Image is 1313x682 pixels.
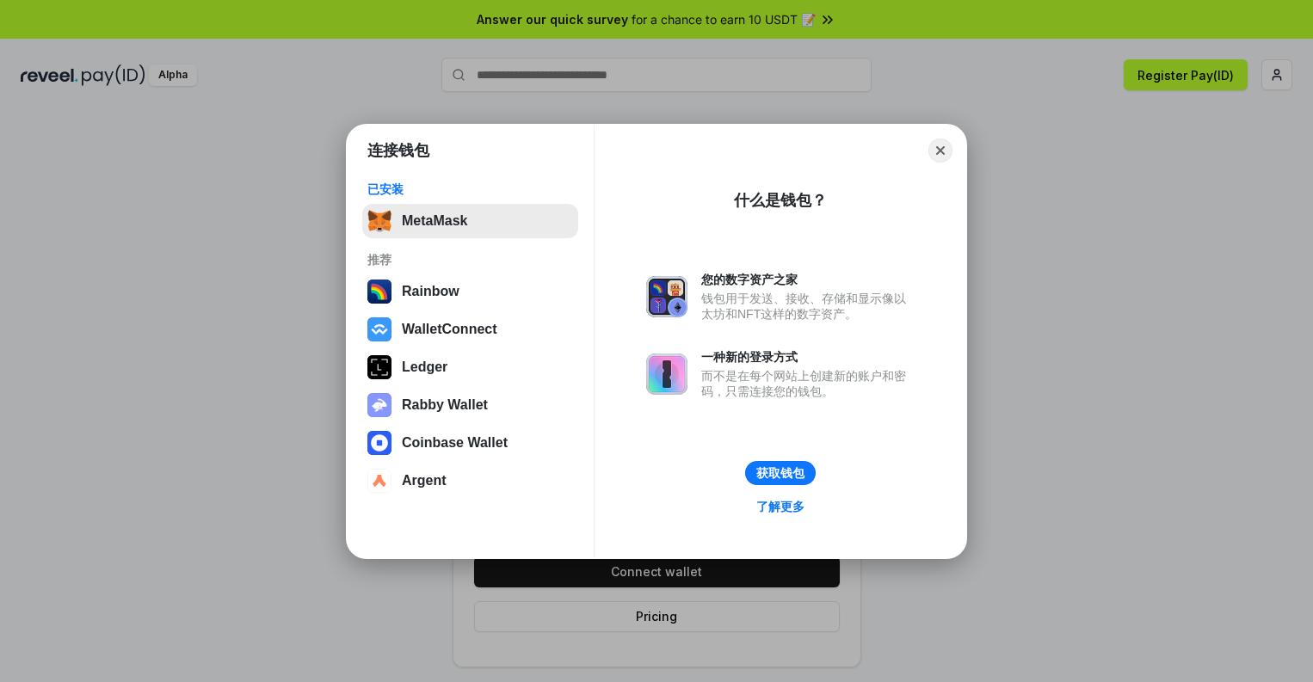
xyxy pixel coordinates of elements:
img: svg+xml,%3Csvg%20xmlns%3D%22http%3A%2F%2Fwww.w3.org%2F2000%2Fsvg%22%20fill%3D%22none%22%20viewBox... [646,276,687,317]
img: svg+xml,%3Csvg%20width%3D%2228%22%20height%3D%2228%22%20viewBox%3D%220%200%2028%2028%22%20fill%3D... [367,431,391,455]
div: Rainbow [402,284,459,299]
div: Rabby Wallet [402,397,488,413]
img: svg+xml,%3Csvg%20fill%3D%22none%22%20height%3D%2233%22%20viewBox%3D%220%200%2035%2033%22%20width%... [367,209,391,233]
div: 钱包用于发送、接收、存储和显示像以太坊和NFT这样的数字资产。 [701,291,915,322]
div: MetaMask [402,213,467,229]
img: svg+xml,%3Csvg%20xmlns%3D%22http%3A%2F%2Fwww.w3.org%2F2000%2Fsvg%22%20fill%3D%22none%22%20viewBox... [367,393,391,417]
img: svg+xml,%3Csvg%20xmlns%3D%22http%3A%2F%2Fwww.w3.org%2F2000%2Fsvg%22%20width%3D%2228%22%20height%3... [367,355,391,379]
div: 了解更多 [756,499,804,514]
button: Argent [362,464,578,498]
div: 而不是在每个网站上创建新的账户和密码，只需连接您的钱包。 [701,368,915,399]
h1: 连接钱包 [367,140,429,161]
button: 获取钱包 [745,461,816,485]
div: Ledger [402,359,447,375]
button: Rabby Wallet [362,388,578,422]
div: 一种新的登录方式 [701,349,915,365]
div: 已安装 [367,181,573,197]
div: 获取钱包 [756,465,804,481]
a: 了解更多 [746,495,815,518]
img: svg+xml,%3Csvg%20width%3D%22120%22%20height%3D%22120%22%20viewBox%3D%220%200%20120%20120%22%20fil... [367,280,391,304]
button: Rainbow [362,274,578,309]
div: 您的数字资产之家 [701,272,915,287]
button: Ledger [362,350,578,384]
img: svg+xml,%3Csvg%20width%3D%2228%22%20height%3D%2228%22%20viewBox%3D%220%200%2028%2028%22%20fill%3D... [367,317,391,341]
button: MetaMask [362,204,578,238]
button: Coinbase Wallet [362,426,578,460]
img: svg+xml,%3Csvg%20xmlns%3D%22http%3A%2F%2Fwww.w3.org%2F2000%2Fsvg%22%20fill%3D%22none%22%20viewBox... [646,353,687,395]
div: Coinbase Wallet [402,435,508,451]
div: 什么是钱包？ [734,190,827,211]
button: Close [928,138,952,163]
div: Argent [402,473,447,488]
button: WalletConnect [362,312,578,347]
div: 推荐 [367,252,573,267]
div: WalletConnect [402,322,497,337]
img: svg+xml,%3Csvg%20width%3D%2228%22%20height%3D%2228%22%20viewBox%3D%220%200%2028%2028%22%20fill%3D... [367,469,391,493]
